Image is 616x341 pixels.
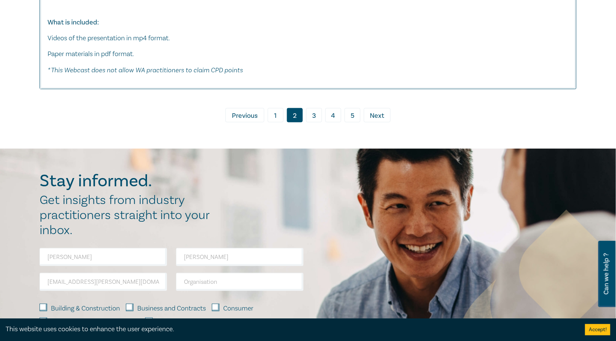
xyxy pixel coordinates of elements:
[48,33,568,43] p: Videos of the presentation in mp4 format.
[51,304,120,314] label: Building & Construction
[6,324,574,334] div: This website uses cookies to enhance the user experience.
[306,108,322,122] a: 3
[51,318,139,327] label: Corporate & In-House Counsel
[364,108,391,122] a: Next
[40,273,167,291] input: Email Address*
[268,108,283,122] a: 1
[325,108,341,122] a: 4
[137,304,206,314] label: Business and Contracts
[40,171,218,191] h2: Stay informed.
[176,248,303,266] input: Last Name*
[603,245,610,303] span: Can we help ?
[287,108,303,122] a: 2
[48,66,243,74] em: * This Webcast does not allow WA practitioners to claim CPD points
[232,111,258,121] span: Previous
[223,304,253,314] label: Consumer
[225,108,264,122] a: Previous
[48,18,99,27] strong: What is included:
[156,318,173,327] label: Costs
[585,324,610,335] button: Accept cookies
[40,193,218,238] h2: Get insights from industry practitioners straight into your inbox.
[48,49,568,59] p: Paper materials in pdf format.
[40,248,167,266] input: First Name*
[370,111,385,121] span: Next
[345,108,360,122] a: 5
[176,273,303,291] input: Organisation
